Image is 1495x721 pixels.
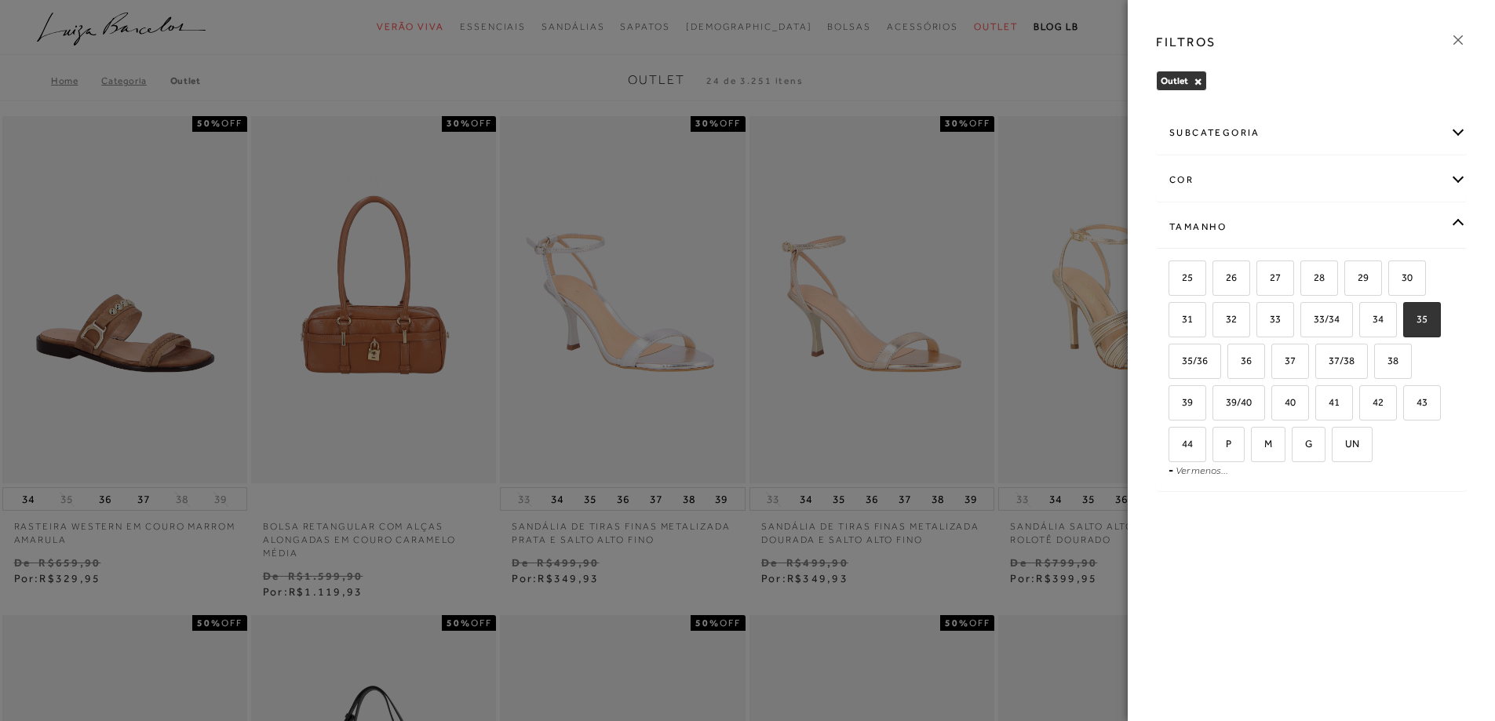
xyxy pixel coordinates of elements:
[1313,397,1329,413] input: 41
[1386,272,1402,288] input: 30
[1210,272,1226,288] input: 26
[1176,464,1228,476] a: Ver menos...
[1313,355,1329,371] input: 37/38
[1157,206,1466,248] div: Tamanho
[1170,271,1193,283] span: 25
[1170,313,1193,325] span: 31
[1258,313,1281,325] span: 33
[1214,313,1237,325] span: 32
[1289,439,1305,454] input: G
[1157,112,1466,154] div: subcategoria
[1317,396,1340,408] span: 41
[1170,355,1208,366] span: 35/36
[1210,439,1226,454] input: P
[1214,396,1252,408] span: 39/40
[1298,314,1314,330] input: 33/34
[1269,355,1285,371] input: 37
[1401,314,1417,330] input: 35
[1357,397,1373,413] input: 42
[1390,271,1413,283] span: 30
[1317,355,1355,366] span: 37/38
[1166,272,1182,288] input: 25
[1210,397,1226,413] input: 39/40
[1254,314,1270,330] input: 33
[1298,272,1314,288] input: 28
[1170,438,1193,450] span: 44
[1166,397,1182,413] input: 39
[1342,272,1358,288] input: 29
[1214,271,1237,283] span: 26
[1166,439,1182,454] input: 44
[1210,314,1226,330] input: 32
[1269,397,1285,413] input: 40
[1225,355,1241,371] input: 36
[1170,396,1193,408] span: 39
[1258,271,1281,283] span: 27
[1346,271,1369,283] span: 29
[1376,355,1398,366] span: 38
[1229,355,1252,366] span: 36
[1293,438,1312,450] span: G
[1169,464,1173,476] span: -
[1361,313,1384,325] span: 34
[1273,355,1296,366] span: 37
[1166,355,1182,371] input: 35/36
[1401,397,1417,413] input: 43
[1405,396,1428,408] span: 43
[1157,159,1466,201] div: cor
[1156,33,1216,51] h3: FILTROS
[1333,438,1359,450] span: UN
[1302,313,1340,325] span: 33/34
[1361,396,1384,408] span: 42
[1161,75,1188,86] span: Outlet
[1273,396,1296,408] span: 40
[1357,314,1373,330] input: 34
[1405,313,1428,325] span: 35
[1166,314,1182,330] input: 31
[1214,438,1231,450] span: P
[1329,439,1345,454] input: UN
[1194,76,1202,87] button: Outlet Close
[1254,272,1270,288] input: 27
[1372,355,1387,371] input: 38
[1253,438,1272,450] span: M
[1302,271,1325,283] span: 28
[1249,439,1264,454] input: M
